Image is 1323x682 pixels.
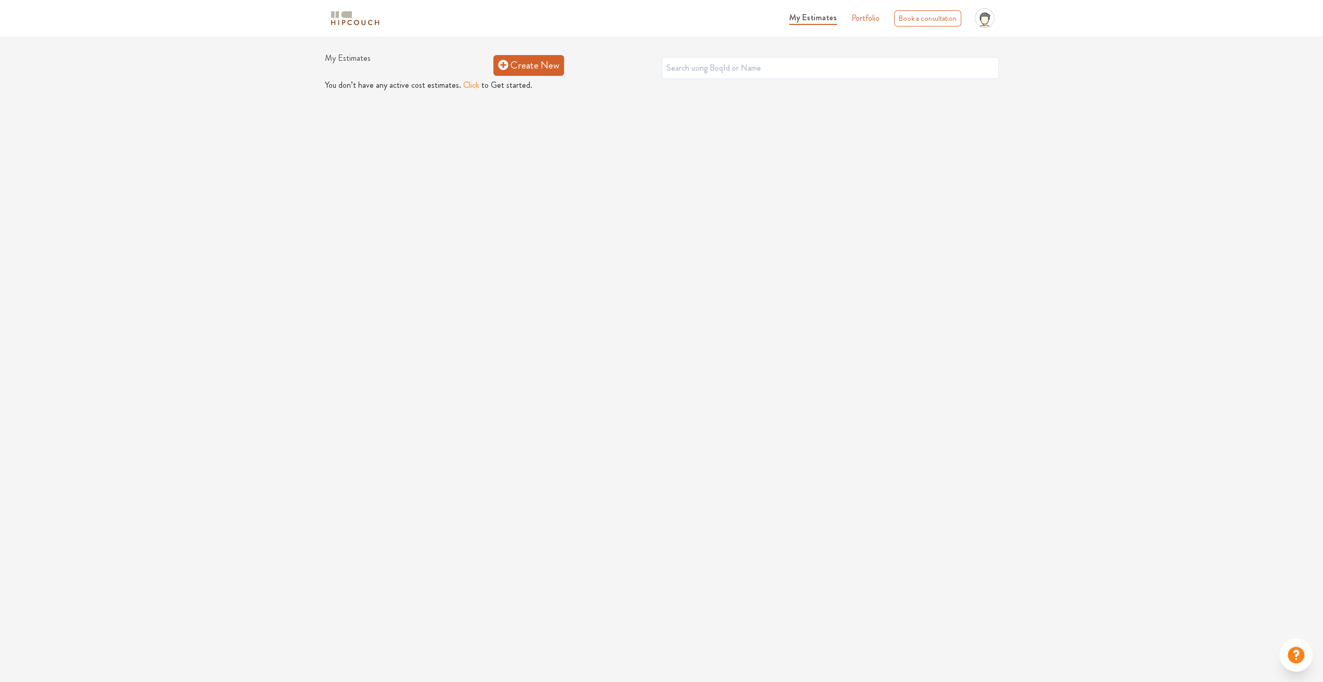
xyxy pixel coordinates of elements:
a: Create New [493,55,564,76]
h1: My Estimates [325,53,493,77]
img: logo-horizontal.svg [329,9,381,28]
input: Search using BoqId or Name [662,57,999,79]
p: You don’t have any active cost estimates. to Get started. [325,79,999,91]
span: logo-horizontal.svg [329,7,381,30]
a: Portfolio [852,12,880,24]
span: My Estimates [789,11,837,23]
button: Click [463,79,479,91]
div: Book a consultation [894,10,961,26]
